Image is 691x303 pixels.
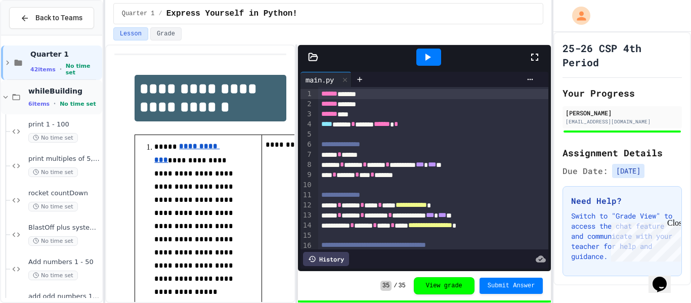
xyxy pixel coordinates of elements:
[480,278,543,294] button: Submit Answer
[28,292,100,301] span: add odd numbers 1-1000
[566,118,679,125] div: [EMAIL_ADDRESS][DOMAIN_NAME]
[566,108,679,117] div: [PERSON_NAME]
[28,167,78,177] span: No time set
[300,99,313,109] div: 2
[571,195,673,207] h3: Need Help?
[300,221,313,231] div: 14
[612,164,644,178] span: [DATE]
[28,224,100,232] span: BlastOff plus system check
[28,120,100,129] span: print 1 - 100
[300,210,313,221] div: 13
[4,4,70,64] div: Chat with us now!Close
[159,10,162,18] span: /
[300,170,313,180] div: 9
[28,202,78,211] span: No time set
[571,211,673,262] p: Switch to "Grade View" to access the chat feature and communicate with your teacher for help and ...
[54,100,56,108] span: •
[563,41,682,69] h1: 25-26 CSP 4th Period
[380,281,392,291] span: 35
[300,129,313,140] div: 5
[300,119,313,129] div: 4
[649,263,681,293] iframe: chat widget
[28,86,100,96] span: whileBuilding
[300,200,313,210] div: 12
[300,140,313,150] div: 6
[66,63,100,76] span: No time set
[35,13,82,23] span: Back to Teams
[300,190,313,200] div: 11
[150,27,182,40] button: Grade
[563,165,608,177] span: Due Date:
[303,252,349,266] div: History
[28,189,100,198] span: rocket countDown
[300,241,313,251] div: 16
[300,89,313,99] div: 1
[414,277,474,294] button: View grade
[607,219,681,262] iframe: chat widget
[300,231,313,241] div: 15
[28,271,78,280] span: No time set
[300,74,339,85] div: main.py
[28,236,78,246] span: No time set
[300,160,313,170] div: 8
[113,27,148,40] button: Lesson
[394,282,397,290] span: /
[563,146,682,160] h2: Assignment Details
[28,155,100,163] span: print multiples of 5, 1-100
[28,258,100,267] span: Add numbers 1 - 50
[300,150,313,160] div: 7
[28,133,78,143] span: No time set
[9,7,94,29] button: Back to Teams
[30,50,100,59] span: Quarter 1
[398,282,405,290] span: 35
[122,10,155,18] span: Quarter 1
[60,65,62,73] span: •
[60,101,96,107] span: No time set
[30,66,56,73] span: 42 items
[300,72,352,87] div: main.py
[488,282,535,290] span: Submit Answer
[28,101,50,107] span: 6 items
[563,86,682,100] h2: Your Progress
[166,8,297,20] span: Express Yourself in Python!
[562,4,593,27] div: My Account
[300,180,313,190] div: 10
[300,109,313,119] div: 3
